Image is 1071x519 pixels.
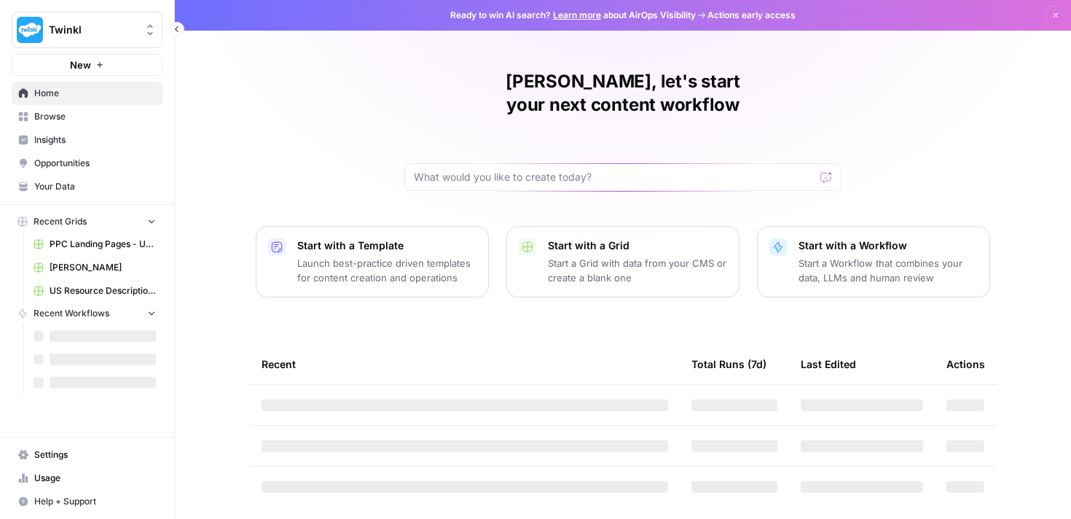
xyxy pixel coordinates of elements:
span: New [70,58,91,72]
span: PPC Landing Pages - US 10 09 25 [50,238,156,251]
p: Start a Grid with data from your CMS or create a blank one [548,256,727,285]
span: Your Data [34,180,156,193]
button: Recent Workflows [12,303,162,324]
div: Recent [262,344,668,384]
h1: [PERSON_NAME], let's start your next content workflow [404,70,841,117]
a: US Resource Descriptions (1) [27,279,162,303]
button: Help + Support [12,490,162,513]
p: Launch best-practice driven templates for content creation and operations [297,256,476,285]
button: Workspace: Twinkl [12,12,162,48]
span: [PERSON_NAME] [50,261,156,274]
span: Help + Support [34,495,156,508]
span: Home [34,87,156,100]
a: [PERSON_NAME] [27,256,162,279]
span: Ready to win AI search? about AirOps Visibility [450,9,696,22]
a: Settings [12,443,162,467]
a: Usage [12,467,162,490]
span: US Resource Descriptions (1) [50,284,156,297]
span: Recent Workflows [34,307,109,320]
a: Opportunities [12,152,162,175]
button: New [12,54,162,76]
button: Start with a WorkflowStart a Workflow that combines your data, LLMs and human review [757,226,990,297]
a: Home [12,82,162,105]
p: Start with a Template [297,238,476,253]
span: Usage [34,472,156,485]
div: Actions [946,344,985,384]
div: Total Runs (7d) [691,344,766,384]
a: Insights [12,128,162,152]
input: What would you like to create today? [414,170,815,184]
button: Recent Grids [12,211,162,233]
img: Twinkl Logo [17,17,43,43]
span: Insights [34,133,156,147]
a: Browse [12,105,162,128]
span: Twinkl [49,23,137,37]
span: Browse [34,110,156,123]
a: Learn more [553,9,601,20]
p: Start a Workflow that combines your data, LLMs and human review [799,256,978,285]
a: PPC Landing Pages - US 10 09 25 [27,233,162,256]
div: Last Edited [801,344,856,384]
span: Actions early access [707,9,796,22]
p: Start with a Workflow [799,238,978,253]
span: Settings [34,448,156,461]
p: Start with a Grid [548,238,727,253]
span: Recent Grids [34,215,87,228]
button: Start with a TemplateLaunch best-practice driven templates for content creation and operations [256,226,489,297]
span: Opportunities [34,157,156,170]
button: Start with a GridStart a Grid with data from your CMS or create a blank one [506,226,739,297]
a: Your Data [12,175,162,198]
